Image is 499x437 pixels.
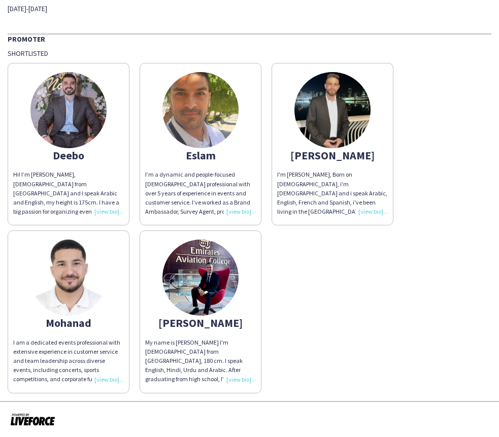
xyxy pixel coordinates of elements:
div: Hi! I’m [PERSON_NAME], [DEMOGRAPHIC_DATA] from [GEOGRAPHIC_DATA] and I speak Arabic and English, ... [13,170,124,216]
div: Deebo [13,151,124,160]
img: thumb-817f14b3-da4e-4510-bfd5-68b3a813eea2.jpg [162,72,239,148]
img: thumb-3125ed1f-04ce-49f8-a0d5-548e8f63ebc6.jpg [162,240,239,316]
div: [DATE]-[DATE] [8,4,177,13]
div: Eslam [145,151,256,160]
div: [PERSON_NAME] [277,151,388,160]
img: thumb-67759ba612905.jpg [30,72,107,148]
div: I am a dedicated events professional with extensive experience in customer service and team leade... [13,338,124,384]
div: Mohanad [13,318,124,327]
img: thumb-6486d48e7f07f.jpeg [30,240,107,316]
div: [PERSON_NAME] [145,318,256,327]
div: My name is [PERSON_NAME] I'm [DEMOGRAPHIC_DATA] from [GEOGRAPHIC_DATA], 180 cm. I speak English, ... [145,338,256,384]
div: I'm [PERSON_NAME], Born on [DEMOGRAPHIC_DATA], i'm [DEMOGRAPHIC_DATA] and i speak Arabic, English... [277,170,388,216]
img: Powered by Liveforce [10,412,55,426]
div: Shortlisted [8,49,491,58]
div: I’m a dynamic and people-focused [DEMOGRAPHIC_DATA] professional with over 5 years of experience ... [145,170,256,216]
img: thumb-6809ffec8e2e1.jpeg [294,72,371,148]
div: Promoter [8,33,491,44]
